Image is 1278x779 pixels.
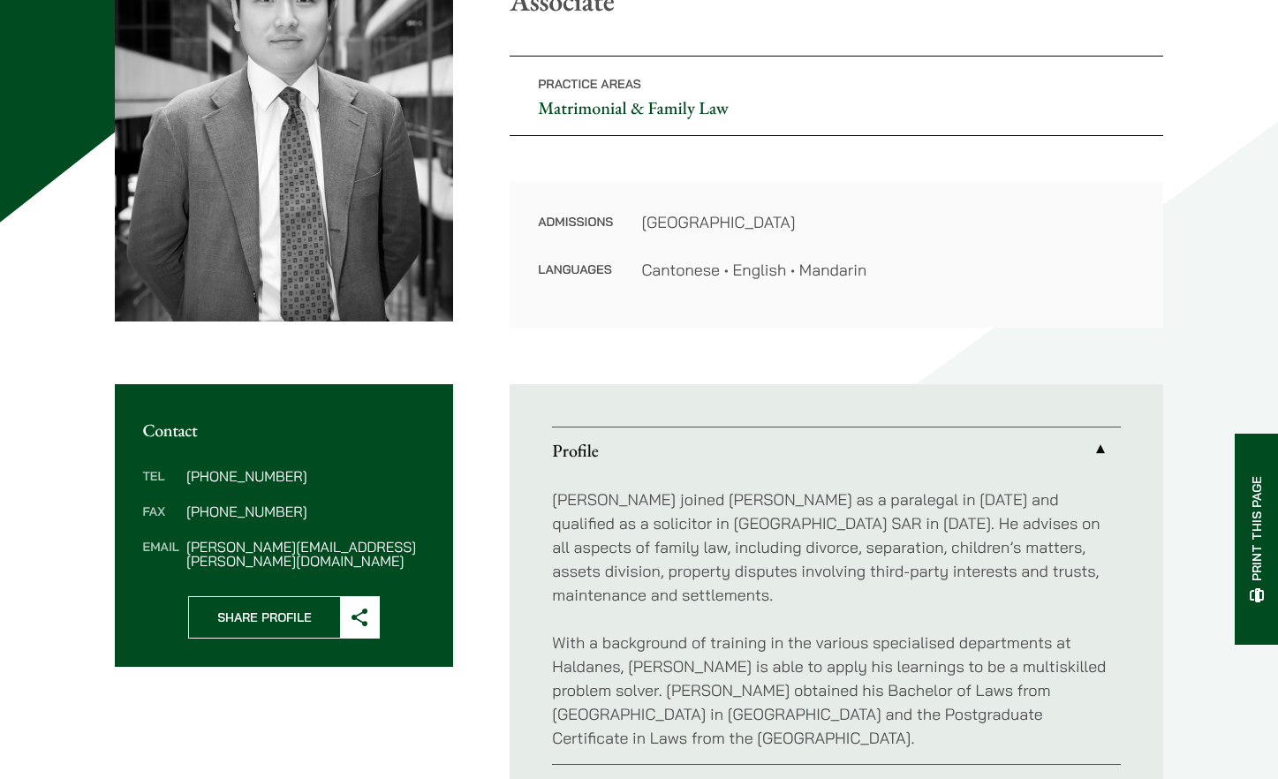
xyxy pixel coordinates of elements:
a: Profile [552,427,1121,473]
h2: Contact [143,420,426,441]
a: Matrimonial & Family Law [538,96,729,119]
dd: [PERSON_NAME][EMAIL_ADDRESS][PERSON_NAME][DOMAIN_NAME] [186,540,425,568]
p: With a background of training in the various specialised departments at Haldanes, [PERSON_NAME] i... [552,631,1121,750]
dd: [PHONE_NUMBER] [186,469,425,483]
dt: Fax [143,504,179,540]
dd: Cantonese • English • Mandarin [641,258,1135,282]
dt: Tel [143,469,179,504]
dt: Languages [538,258,613,282]
button: Share Profile [188,596,380,639]
dd: [PHONE_NUMBER] [186,504,425,518]
div: Profile [552,473,1121,764]
p: [PERSON_NAME] joined [PERSON_NAME] as a paralegal in [DATE] and qualified as a solicitor in [GEOG... [552,488,1121,607]
span: Practice Areas [538,76,641,92]
dt: Admissions [538,210,613,258]
span: Share Profile [189,597,340,638]
dd: [GEOGRAPHIC_DATA] [641,210,1135,234]
dt: Email [143,540,179,568]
